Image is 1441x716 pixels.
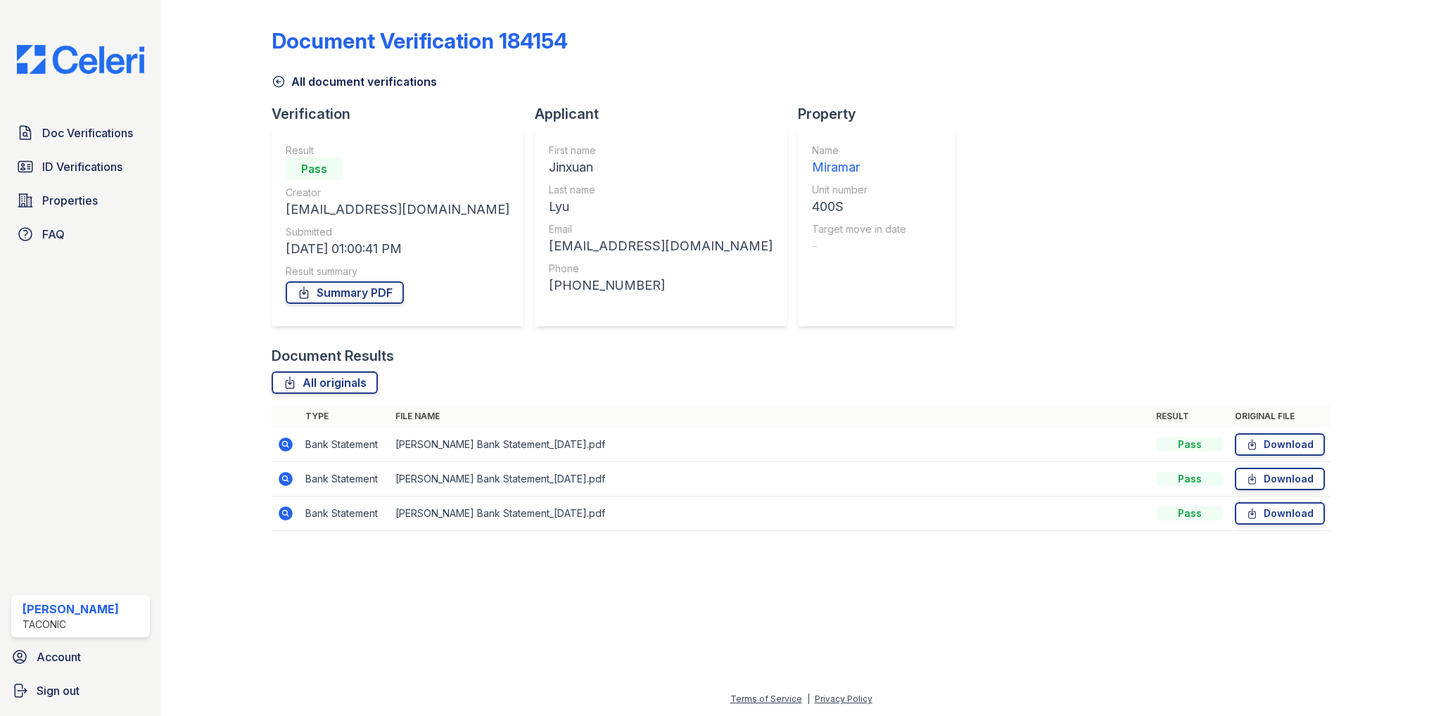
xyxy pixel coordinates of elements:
[549,276,773,295] div: [PHONE_NUMBER]
[812,197,906,217] div: 400S
[390,405,1150,428] th: File name
[798,104,967,124] div: Property
[42,124,133,141] span: Doc Verifications
[812,183,906,197] div: Unit number
[272,28,568,53] div: Document Verification 184154
[272,371,378,394] a: All originals
[42,158,122,175] span: ID Verifications
[1156,472,1224,486] div: Pass
[286,143,509,158] div: Result
[730,693,802,704] a: Terms of Service
[42,192,98,209] span: Properties
[37,682,80,699] span: Sign out
[11,220,150,248] a: FAQ
[286,200,509,219] div: [EMAIL_ADDRESS][DOMAIN_NAME]
[272,73,437,90] a: All document verifications
[390,497,1150,531] td: [PERSON_NAME] Bank Statement_[DATE].pdf
[1156,437,1224,452] div: Pass
[1229,405,1331,428] th: Original file
[6,45,155,74] img: CE_Logo_Blue-a8612792a0a2168367f1c8372b55b34899dd931a85d93a1a3d3e32e68fde9ad4.png
[23,601,119,618] div: [PERSON_NAME]
[286,239,509,259] div: [DATE] 01:00:41 PM
[535,104,798,124] div: Applicant
[812,236,906,256] div: -
[390,428,1150,462] td: [PERSON_NAME] Bank Statement_[DATE].pdf
[286,225,509,239] div: Submitted
[300,497,390,531] td: Bank Statement
[300,428,390,462] td: Bank Statement
[812,143,906,177] a: Name Miramar
[272,346,394,366] div: Document Results
[1235,502,1325,525] a: Download
[807,693,810,704] div: |
[300,405,390,428] th: Type
[812,158,906,177] div: Miramar
[1150,405,1229,428] th: Result
[549,158,773,177] div: Jinxuan
[272,104,535,124] div: Verification
[812,143,906,158] div: Name
[549,222,773,236] div: Email
[549,236,773,256] div: [EMAIL_ADDRESS][DOMAIN_NAME]
[11,153,150,181] a: ID Verifications
[549,262,773,276] div: Phone
[549,197,773,217] div: Lyu
[11,119,150,147] a: Doc Verifications
[42,226,65,243] span: FAQ
[549,183,773,197] div: Last name
[549,143,773,158] div: First name
[390,462,1150,497] td: [PERSON_NAME] Bank Statement_[DATE].pdf
[812,222,906,236] div: Target move in date
[286,186,509,200] div: Creator
[6,677,155,705] a: Sign out
[1382,660,1427,702] iframe: chat widget
[23,618,119,632] div: Taconic
[300,462,390,497] td: Bank Statement
[286,158,342,180] div: Pass
[1156,506,1224,520] div: Pass
[6,643,155,671] a: Account
[815,693,872,704] a: Privacy Policy
[1235,433,1325,456] a: Download
[11,186,150,215] a: Properties
[37,648,81,665] span: Account
[286,281,404,304] a: Summary PDF
[1235,468,1325,490] a: Download
[286,264,509,279] div: Result summary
